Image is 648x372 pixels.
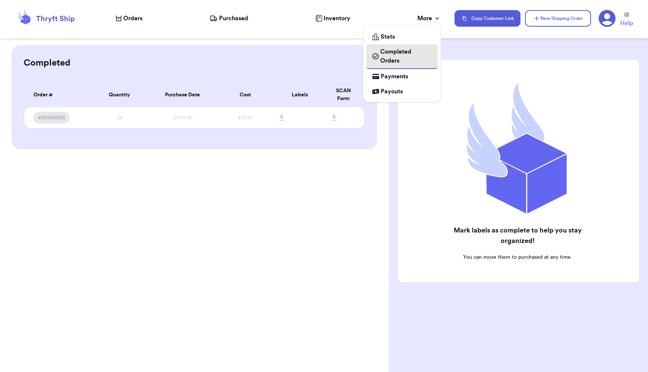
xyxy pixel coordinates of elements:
h2: Completed [24,57,70,69]
span: Help [620,19,633,28]
span: Payments [381,72,408,81]
a: Help [620,12,633,28]
span: Payouts [381,87,403,96]
h2: Mark labels as complete to help you stay organized! [449,225,586,246]
span: Orders [123,14,142,23]
span: #XXXXXXXX [38,115,65,121]
span: Stats [381,32,395,41]
button: New Shipping Order [525,10,591,27]
a: Orders [115,14,142,23]
a: Completed Orders [366,44,438,69]
a: Inventory [315,14,350,23]
span: $XX.XX [238,115,252,120]
th: Order # [24,82,92,107]
div: More [417,14,441,23]
p: You can move them to purchased at any time. [449,253,586,261]
span: Purchased [219,14,248,23]
th: Labels [273,82,327,107]
span: Completed Orders [380,47,432,65]
span: Inventory [324,14,350,23]
a: Purchased [210,14,248,23]
a: Payments [366,69,438,84]
span: XX [117,115,122,120]
span: XX/XX/XX [173,115,192,120]
th: SCAN Form [327,82,364,107]
button: Copy Customer Link [454,10,520,27]
th: Quantity [92,82,147,107]
a: Stats [366,29,438,44]
th: Cost [218,82,273,107]
th: Purchase Date [147,82,218,107]
a: Payouts [366,84,438,99]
